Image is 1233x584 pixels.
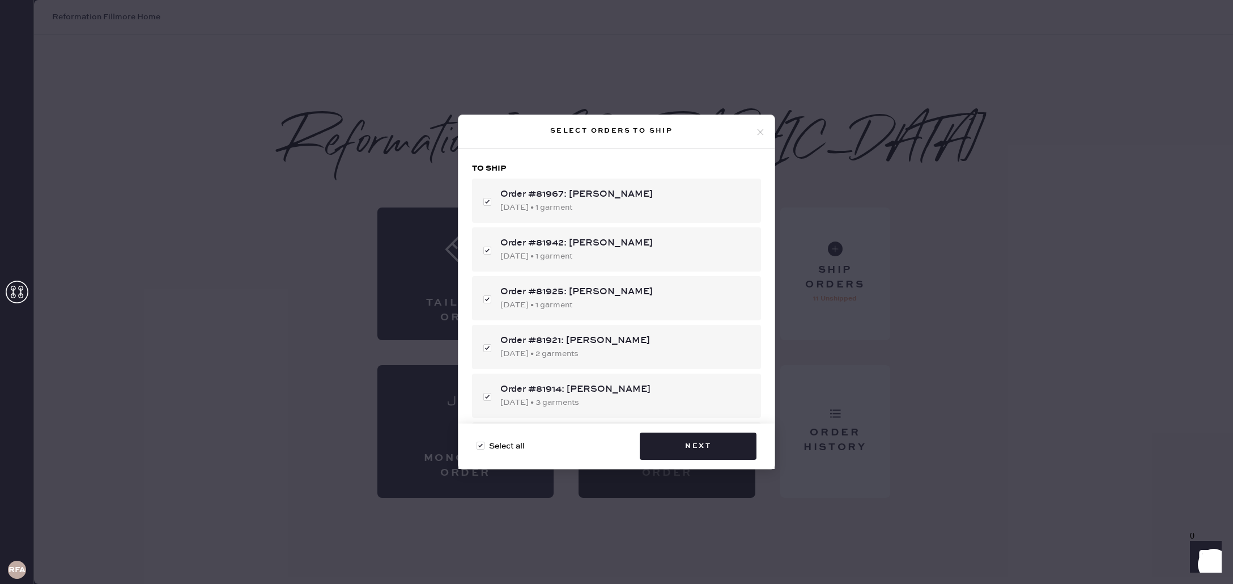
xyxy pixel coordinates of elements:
span: Select all [489,440,525,452]
div: Order #81925: [PERSON_NAME] [500,285,752,299]
div: Order #81914: [PERSON_NAME] [500,383,752,396]
h3: RFA [8,566,25,574]
div: [DATE] • 1 garment [500,299,752,311]
iframe: Front Chat [1179,533,1228,582]
div: [DATE] • 3 garments [500,396,752,409]
div: Order #81967: [PERSON_NAME] [500,188,752,201]
button: Next [640,433,756,460]
div: Select orders to ship [467,124,755,138]
div: Order #81942: [PERSON_NAME] [500,236,752,250]
div: [DATE] • 1 garment [500,201,752,214]
h3: To ship [472,163,761,174]
div: Order #81921: [PERSON_NAME] [500,334,752,348]
div: [DATE] • 1 garment [500,250,752,263]
div: [DATE] • 2 garments [500,348,752,360]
